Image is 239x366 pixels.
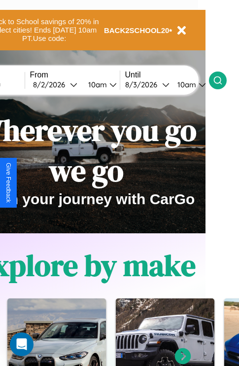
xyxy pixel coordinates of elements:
div: 10am [172,80,199,89]
div: 10am [83,80,109,89]
label: Until [125,71,209,79]
div: 8 / 3 / 2026 [125,80,162,89]
div: 8 / 2 / 2026 [33,80,70,89]
b: BACK2SCHOOL20 [104,26,170,35]
div: Open Intercom Messenger [10,332,34,356]
button: 10am [80,79,120,90]
div: Give Feedback [5,163,12,203]
button: 8/2/2026 [30,79,80,90]
button: 10am [170,79,209,90]
label: From [30,71,120,79]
